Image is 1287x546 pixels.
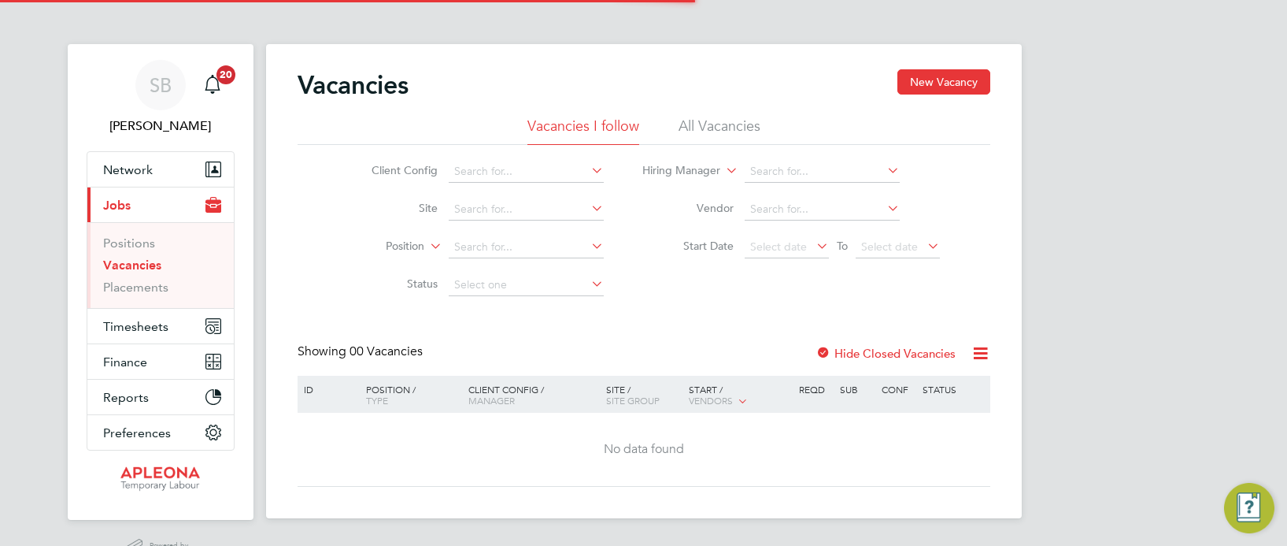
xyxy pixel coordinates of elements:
input: Search for... [745,199,900,221]
span: Finance [103,355,147,370]
span: Type [366,394,388,407]
button: Network [87,152,234,187]
div: Status [919,376,987,403]
div: Position / [354,376,464,414]
label: Hiring Manager [630,163,720,179]
span: Select date [861,240,918,254]
button: Preferences [87,415,234,450]
label: Position [334,239,424,254]
span: Reports [103,390,149,405]
label: Client Config [347,163,438,177]
button: Jobs [87,188,234,222]
span: SB [150,75,172,95]
img: apleona-logo-retina.png [120,466,201,492]
input: Search for... [449,236,604,258]
input: Search for... [449,199,604,221]
h2: Vacancies [298,69,409,101]
span: To [832,236,852,256]
div: Jobs [87,222,234,308]
label: Vendor [643,201,734,215]
button: New Vacancy [897,69,990,95]
a: Go to home page [87,466,235,492]
button: Engage Resource Center [1224,483,1274,533]
span: 20 [216,65,235,84]
li: Vacancies I follow [527,117,639,145]
div: Client Config / [464,376,602,414]
li: All Vacancies [679,117,760,145]
span: 00 Vacancies [349,344,423,359]
nav: Main navigation [68,44,253,520]
div: Site / [602,376,685,414]
div: Start / [685,376,795,415]
span: Jobs [103,198,131,213]
button: Timesheets [87,309,234,344]
span: Preferences [103,425,171,440]
input: Select one [449,274,604,296]
a: Positions [103,236,155,251]
div: Conf [878,376,919,403]
label: Site [347,201,438,215]
a: Placements [103,280,168,295]
span: Timesheets [103,319,168,334]
span: Suzanne Bell [87,117,235,136]
div: ID [300,376,355,403]
div: Showing [298,344,426,360]
button: Finance [87,344,234,379]
a: Vacancies [103,258,161,273]
div: Sub [836,376,877,403]
a: 20 [197,60,228,110]
label: Start Date [643,239,734,253]
span: Select date [750,240,807,254]
div: Reqd [795,376,836,403]
input: Search for... [745,161,900,183]
input: Search for... [449,161,604,183]
span: Site Group [606,394,660,407]
span: Manager [468,394,515,407]
button: Reports [87,380,234,414]
span: Network [103,162,153,177]
label: Hide Closed Vacancies [815,346,956,361]
label: Status [347,277,438,291]
div: No data found [300,441,988,458]
a: SB[PERSON_NAME] [87,60,235,136]
span: Vendors [689,394,733,407]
